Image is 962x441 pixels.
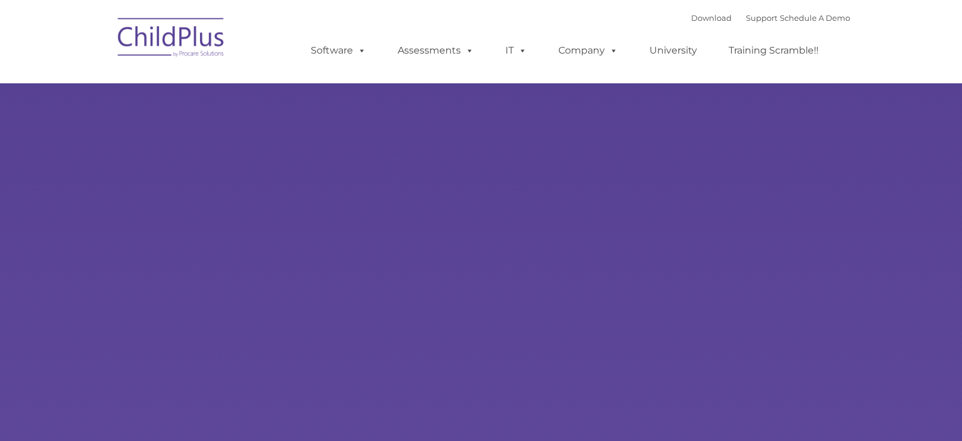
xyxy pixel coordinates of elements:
font: | [691,13,850,23]
a: Company [546,39,630,62]
img: ChildPlus by Procare Solutions [112,10,231,69]
a: Software [299,39,378,62]
a: Support [746,13,777,23]
a: IT [494,39,539,62]
a: University [638,39,709,62]
a: Assessments [386,39,486,62]
a: Schedule A Demo [780,13,850,23]
a: Training Scramble!! [717,39,830,62]
a: Download [691,13,732,23]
